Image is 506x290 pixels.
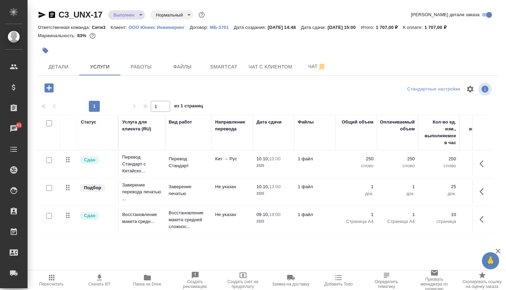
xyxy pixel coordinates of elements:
[190,25,210,30] p: Договор:
[256,162,291,169] p: 2025
[405,84,462,95] div: split button
[110,25,128,30] p: Клиент:
[475,211,492,228] button: Показать кнопки
[174,102,203,112] span: из 1 страниц
[463,119,497,132] div: Часов на выполнение
[267,271,315,290] button: Заявка на доставку
[339,190,373,197] p: док.
[380,183,415,190] p: 1
[42,63,75,71] span: Детали
[422,155,456,162] p: 250
[460,180,501,204] td: 0.04
[460,152,501,176] td: 1
[380,155,415,162] p: 250
[207,63,240,71] span: Smartcat
[315,271,362,290] button: Добавить Todo
[38,33,77,38] p: Маржинальность:
[219,271,267,290] button: Создать счет на предоплату
[108,10,145,20] div: Выполнен
[125,63,158,71] span: Работы
[28,271,75,290] button: Пересчитать
[122,119,162,132] div: Услуга для клиента (RU)
[458,271,506,290] button: Скопировать ссылку на оценку заказа
[256,218,291,225] p: 2025
[81,119,96,126] div: Статус
[462,81,478,97] span: Настроить таблицу
[234,25,267,30] p: Дата создания:
[380,162,415,169] p: слово
[422,218,456,225] p: страница
[83,63,116,71] span: Услуги
[150,10,193,20] div: Выполнен
[478,83,493,96] span: Посмотреть информацию
[269,156,281,161] p: 10:00
[272,282,309,287] span: Заявка на доставку
[129,25,190,30] p: ООО Юникс Инжиниринг
[249,63,292,71] span: Чат с клиентом
[380,119,415,132] div: Оплачиваемый объем
[215,211,250,218] p: Не указан
[339,183,373,190] p: 1
[318,63,326,71] svg: Отписаться
[169,183,208,197] p: Заверение печатью
[129,24,190,30] a: ООО Юникс Инжиниринг
[268,25,301,30] p: [DATE] 14:48
[154,12,185,18] button: Нормальный
[2,120,26,137] a: 41
[84,157,95,163] p: Сдан
[298,211,332,218] p: 1 файл
[380,218,415,225] p: Страница А4
[380,211,415,218] p: 1
[485,254,496,268] span: 🙏
[256,184,269,189] p: 10.10,
[380,190,415,197] p: док.
[339,155,373,162] p: 250
[361,25,376,30] p: Итого:
[482,252,499,269] button: 🙏
[215,119,250,132] div: Направление перевода
[169,155,208,169] p: Перевод Стандарт
[12,122,25,129] span: 41
[38,43,53,58] button: Добавить тэг
[475,183,492,200] button: Показать кнопки
[324,282,352,287] span: Добавить Todo
[422,211,456,218] p: 10
[462,279,502,289] span: Скопировать ссылку на оценку заказа
[367,279,406,289] span: Определить тематику
[123,271,171,290] button: Папка на Drive
[122,211,162,225] p: Восстановление макета средн...
[301,62,334,71] span: Чат
[59,10,103,19] a: C3_UNX-17
[39,282,64,287] span: Пересчитать
[169,119,192,126] div: Вид работ
[38,25,92,30] p: Ответственная команда:
[269,184,281,189] p: 13:00
[475,155,492,172] button: Показать кнопки
[460,208,501,232] td: 0.1
[175,279,215,289] span: Создать рекламацию
[210,24,234,30] a: МБ-3701
[88,31,97,40] button: 238.05 RUB;
[122,154,162,174] p: Перевод Стандарт с Китайско...
[403,25,424,30] p: К оплате:
[84,184,101,191] p: Подбор
[256,156,269,161] p: 10.10,
[256,119,282,126] div: Дата сдачи
[215,183,250,190] p: Не указан
[215,155,250,162] p: Кит → Рус
[298,183,332,190] p: 1 файл
[40,81,59,95] button: Добавить услугу
[342,119,373,126] div: Общий объем
[376,25,403,30] p: 1 707,00 ₽
[362,271,410,290] button: Определить тематику
[197,10,206,19] button: Доп статусы указывают на важность/срочность заказа
[122,182,162,202] p: Заверение перевода печатью ...
[298,155,332,162] p: 1 файл
[112,12,137,18] button: Выполнен
[169,210,208,230] p: Восстановление макета средней сложнос...
[256,190,291,197] p: 2025
[210,25,234,30] p: МБ-3701
[422,162,456,169] p: слово
[298,119,314,126] div: Файлы
[269,212,281,217] p: 19:00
